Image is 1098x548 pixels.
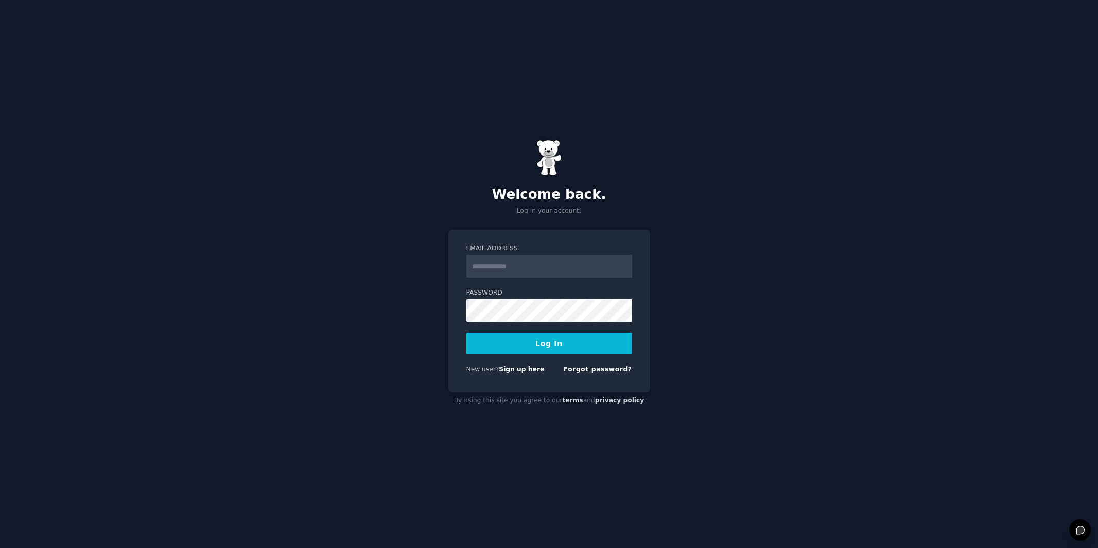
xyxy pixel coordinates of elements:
p: Log in your account. [448,207,650,216]
img: Gummy Bear [536,140,562,176]
div: By using this site you agree to our and [448,392,650,409]
a: privacy policy [595,397,644,404]
a: terms [562,397,583,404]
label: Email Address [466,244,632,253]
button: Log In [466,333,632,354]
a: Sign up here [499,366,544,373]
h2: Welcome back. [448,186,650,203]
a: Forgot password? [564,366,632,373]
label: Password [466,288,632,298]
span: New user? [466,366,499,373]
